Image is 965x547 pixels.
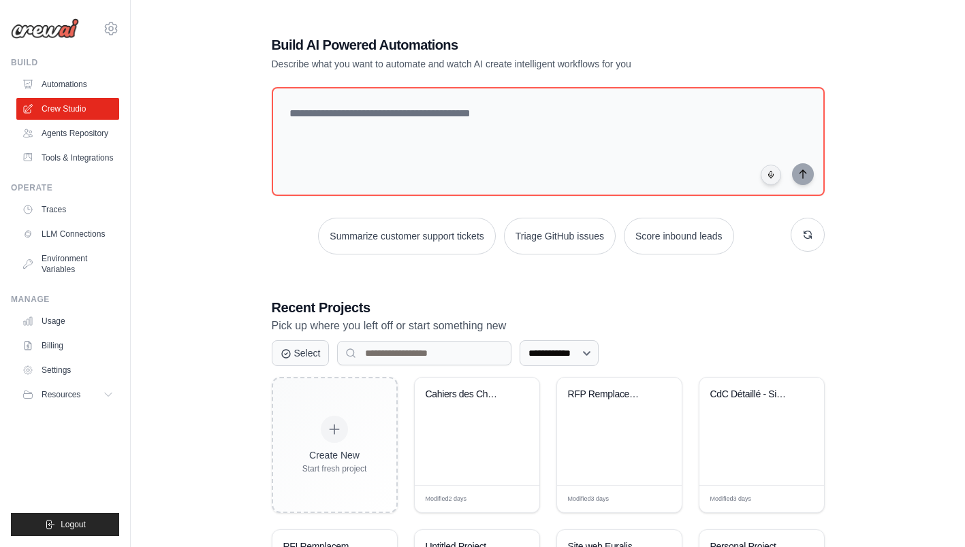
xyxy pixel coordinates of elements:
div: Start fresh project [302,463,367,474]
a: Traces [16,199,119,220]
span: Edit [507,494,518,504]
span: Resources [42,389,80,400]
a: Crew Studio [16,98,119,120]
a: Automations [16,73,119,95]
a: Usage [16,310,119,332]
div: Cahiers des Charges des Pocs [426,388,508,401]
button: Get new suggestions [791,218,825,252]
div: Manage [11,294,119,305]
p: Pick up where you left off or start something new [272,317,825,335]
button: Score inbound leads [624,218,734,254]
a: Settings [16,359,119,381]
button: Resources [16,384,119,405]
button: Triage GitHub issues [504,218,616,254]
a: Environment Variables [16,248,119,280]
a: Tools & Integrations [16,147,119,169]
button: Summarize customer support tickets [318,218,495,254]
img: Logo [11,18,79,39]
span: Edit [791,494,803,504]
a: LLM Connections [16,223,119,245]
span: Modified 3 days [568,495,610,504]
span: Modified 3 days [710,495,752,504]
div: RFP Remplacement Solution Consolidation Financiere SAP BFC [568,388,650,401]
h3: Recent Projects [272,298,825,317]
button: Logout [11,513,119,536]
a: Agents Repository [16,122,119,144]
p: Describe what you want to automate and watch AI create intelligent workflows for you [272,57,729,71]
div: Operate [11,182,119,193]
div: Build [11,57,119,68]
button: Click to speak your automation idea [761,165,781,185]
span: Modified 2 days [426,495,467,504]
button: Select [272,340,330,366]
span: Edit [649,494,661,504]
a: Billing [16,335,119,357]
div: Create New [302,448,367,462]
div: CdC Détaillé - Site d'Assurance Climatique [710,388,793,401]
h1: Build AI Powered Automations [272,35,729,54]
span: Logout [61,519,86,530]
